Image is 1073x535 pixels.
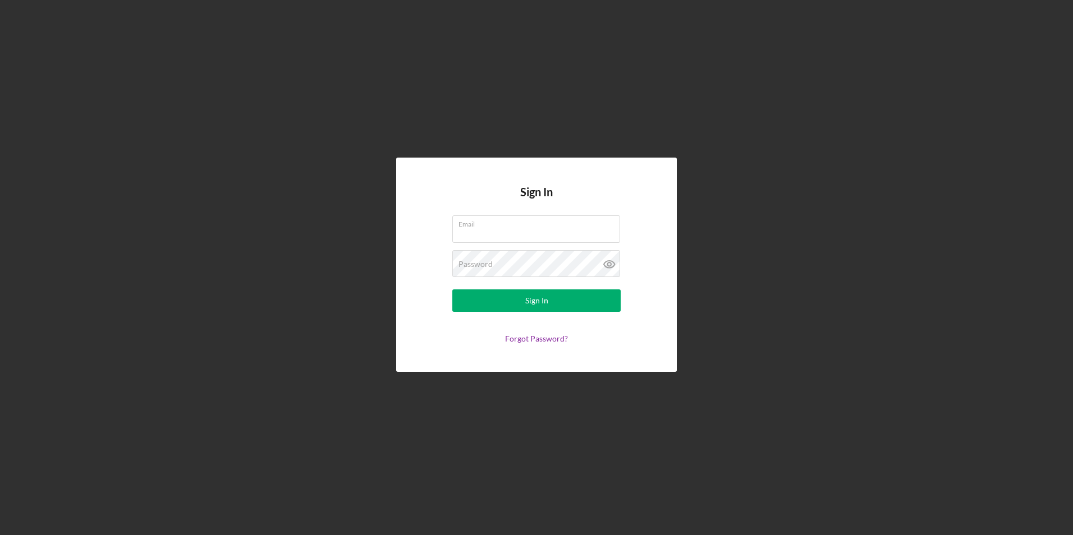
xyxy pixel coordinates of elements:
[520,186,553,215] h4: Sign In
[505,334,568,343] a: Forgot Password?
[525,289,548,312] div: Sign In
[458,260,493,269] label: Password
[458,216,620,228] label: Email
[452,289,621,312] button: Sign In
